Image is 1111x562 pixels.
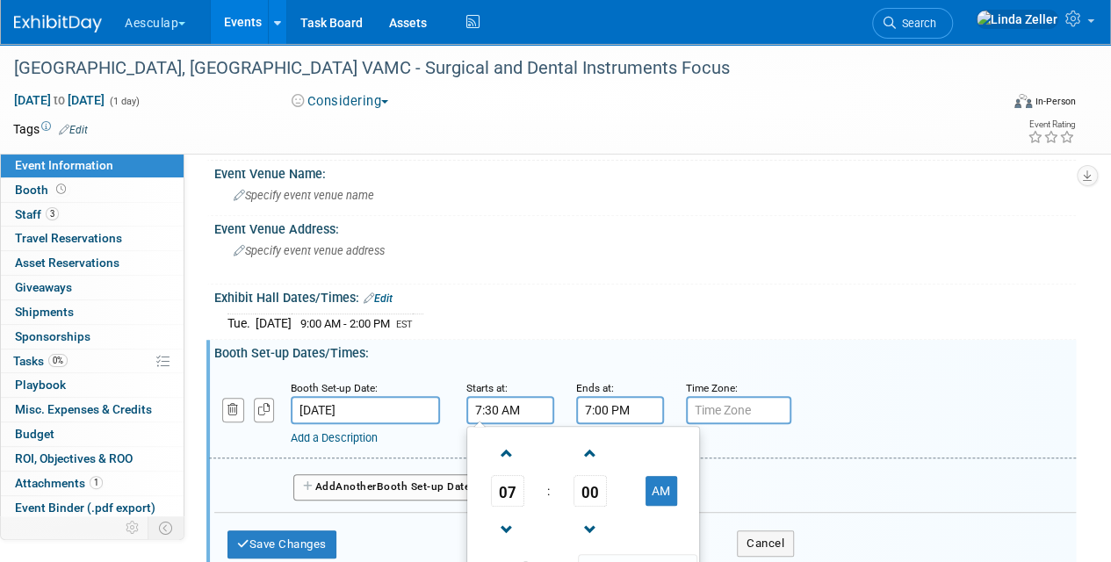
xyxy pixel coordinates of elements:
a: Misc. Expenses & Credits [1,398,184,421]
a: ROI, Objectives & ROO [1,447,184,471]
span: Another [335,480,377,493]
a: Staff3 [1,203,184,227]
div: Booth Set-up Dates/Times: [214,340,1076,362]
span: Sponsorships [15,329,90,343]
span: Shipments [15,305,74,319]
a: Event Information [1,154,184,177]
span: Booth [15,183,69,197]
a: Booth [1,178,184,202]
span: 9:00 AM - 2:00 PM [300,317,390,330]
button: Save Changes [227,530,336,558]
span: [DATE] [DATE] [13,92,105,108]
button: Considering [285,92,395,111]
span: (1 day) [108,96,140,107]
a: Decrement Minute [574,507,607,551]
button: Cancel [737,530,794,557]
span: Booth not reserved yet [53,183,69,196]
span: Search [896,17,936,30]
span: Tasks [13,354,68,368]
a: Edit [364,292,393,305]
div: [GEOGRAPHIC_DATA], [GEOGRAPHIC_DATA] VAMC - Surgical and Dental Instruments Focus [8,53,985,84]
a: Increment Hour [491,430,524,475]
a: Budget [1,422,184,446]
a: Sponsorships [1,325,184,349]
div: Event Venue Address: [214,216,1076,238]
span: Pick Hour [491,475,524,507]
div: In-Person [1035,95,1076,108]
span: Staff [15,207,59,221]
span: Asset Reservations [15,256,119,270]
a: Shipments [1,300,184,324]
input: Start Time [466,396,554,424]
span: Specify event venue name [234,189,374,202]
span: EST [396,319,413,330]
small: Time Zone: [686,382,738,394]
a: Travel Reservations [1,227,184,250]
td: Tags [13,120,88,138]
span: Misc. Expenses & Credits [15,402,152,416]
span: Event Binder (.pdf export) [15,501,155,515]
input: Time Zone [686,396,791,424]
span: ROI, Objectives & ROO [15,451,133,465]
div: Exhibit Hall Dates/Times: [214,285,1076,307]
div: Event Format [920,91,1076,118]
a: Giveaways [1,276,184,299]
small: Booth Set-up Date: [291,382,378,394]
a: Edit [59,124,88,136]
div: Event Venue Name: [214,161,1076,183]
a: Increment Minute [574,430,607,475]
td: [DATE] [256,314,292,333]
span: 1 [90,476,103,489]
a: Event Binder (.pdf export) [1,496,184,520]
span: Specify event venue address [234,244,385,257]
span: Playbook [15,378,66,392]
span: 0% [48,354,68,367]
div: Event Rating [1028,120,1075,129]
span: 3 [46,207,59,220]
td: Personalize Event Tab Strip [118,516,148,539]
img: Linda Zeller [976,10,1058,29]
img: Format-Inperson.png [1014,94,1032,108]
img: ExhibitDay [14,15,102,32]
button: AM [646,476,677,506]
a: Playbook [1,373,184,397]
a: Attachments1 [1,472,184,495]
span: Event Information [15,158,113,172]
a: Add a Description [291,431,378,444]
span: to [51,93,68,107]
span: Attachments [15,476,103,490]
small: Starts at: [466,382,508,394]
a: Tasks0% [1,349,184,373]
span: Travel Reservations [15,231,122,245]
input: Date [291,396,440,424]
button: AddAnotherBooth Set-up Date [293,474,480,501]
span: Giveaways [15,280,72,294]
td: Toggle Event Tabs [148,516,184,539]
a: Search [872,8,953,39]
td: Tue. [227,314,256,333]
span: Budget [15,427,54,441]
a: Asset Reservations [1,251,184,275]
a: Decrement Hour [491,507,524,551]
small: Ends at: [576,382,614,394]
span: Pick Minute [574,475,607,507]
td: : [544,475,553,507]
input: End Time [576,396,664,424]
